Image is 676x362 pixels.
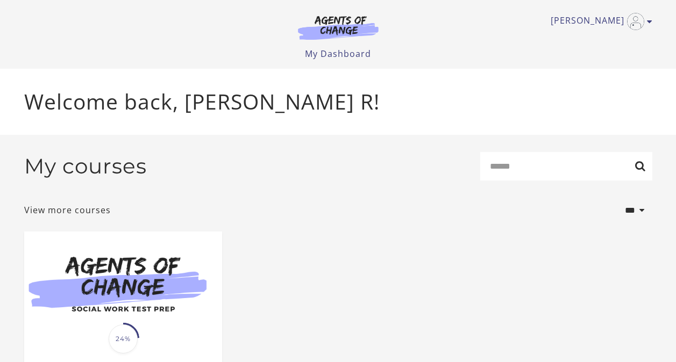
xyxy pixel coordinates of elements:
a: View more courses [24,204,111,216]
a: Toggle menu [551,13,647,30]
p: Welcome back, [PERSON_NAME] R! [24,86,652,118]
span: 24% [109,324,138,353]
h2: My courses [24,154,147,179]
img: Agents of Change Logo [287,15,390,40]
a: My Dashboard [305,48,371,60]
